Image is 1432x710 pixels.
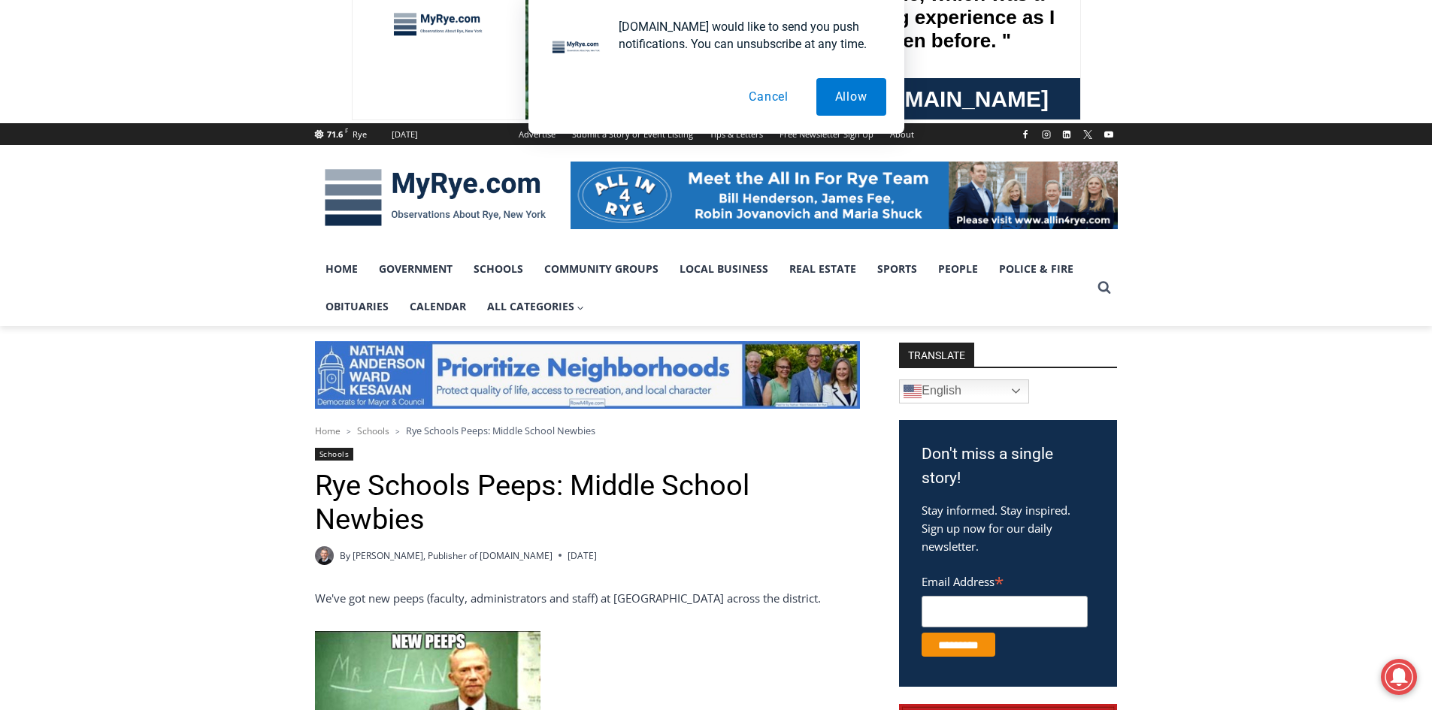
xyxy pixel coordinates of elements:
[779,250,867,288] a: Real Estate
[327,128,343,140] span: 71.6
[568,548,597,563] time: [DATE]
[315,424,341,437] a: Home
[175,127,182,142] div: 6
[368,250,463,288] a: Government
[315,423,860,438] nav: Breadcrumbs
[904,382,922,400] img: en
[380,1,710,146] div: "[PERSON_NAME] and I covered the [DATE] Parade, which was a really eye opening experience as I ha...
[1,150,217,187] a: [PERSON_NAME] Read Sanctuary Fall Fest: [DATE]
[1016,125,1034,144] a: Facebook
[315,288,399,325] a: Obituaries
[510,123,564,145] a: Advertise
[362,146,728,187] a: Intern @ [DOMAIN_NAME]
[669,250,779,288] a: Local Business
[399,288,477,325] a: Calendar
[899,379,1029,403] a: English
[922,501,1094,555] p: Stay informed. Stay inspired. Sign up now for our daily newsletter.
[928,250,988,288] a: People
[157,44,210,123] div: Co-sponsored by Westchester County Parks
[510,123,922,145] nav: Secondary Navigation
[1079,125,1097,144] a: X
[899,343,974,367] strong: TRANSLATE
[607,18,886,53] div: [DOMAIN_NAME] would like to send you push notifications. You can unsubscribe at any time.
[393,150,697,183] span: Intern @ [DOMAIN_NAME]
[546,18,607,78] img: notification icon
[315,250,368,288] a: Home
[357,424,389,437] a: Schools
[353,549,553,562] a: [PERSON_NAME], Publisher of [DOMAIN_NAME]
[347,426,351,437] span: >
[12,151,192,186] h4: [PERSON_NAME] Read Sanctuary Fall Fest: [DATE]
[340,548,350,563] span: By
[392,128,418,141] div: [DATE]
[564,123,701,145] a: Submit a Story or Event Listing
[882,123,922,145] a: About
[315,546,334,565] a: Author image
[463,250,534,288] a: Schools
[771,123,882,145] a: Free Newsletter Sign Up
[353,128,367,141] div: Rye
[867,250,928,288] a: Sports
[315,448,354,461] a: Schools
[922,443,1094,490] h3: Don't miss a single story!
[988,250,1084,288] a: Police & Fire
[922,566,1088,594] label: Email Address
[315,159,556,237] img: MyRye.com
[406,424,595,437] span: Rye Schools Peeps: Middle School Newbies
[315,469,860,537] h1: Rye Schools Peeps: Middle School Newbies
[315,589,860,607] p: We've got new peeps (faculty, administrators and staff) at [GEOGRAPHIC_DATA] across the district.
[1100,125,1118,144] a: YouTube
[1058,125,1076,144] a: Linkedin
[701,123,771,145] a: Tips & Letters
[477,288,595,325] button: Child menu of All Categories
[345,126,348,134] span: F
[315,250,1091,326] nav: Primary Navigation
[1,1,150,150] img: s_800_29ca6ca9-f6cc-433c-a631-14f6620ca39b.jpeg
[571,162,1118,229] img: All in for Rye
[816,78,886,116] button: Allow
[395,426,400,437] span: >
[534,250,669,288] a: Community Groups
[157,127,164,142] div: 1
[1037,125,1055,144] a: Instagram
[168,127,171,142] div: /
[1091,274,1118,301] button: View Search Form
[730,78,807,116] button: Cancel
